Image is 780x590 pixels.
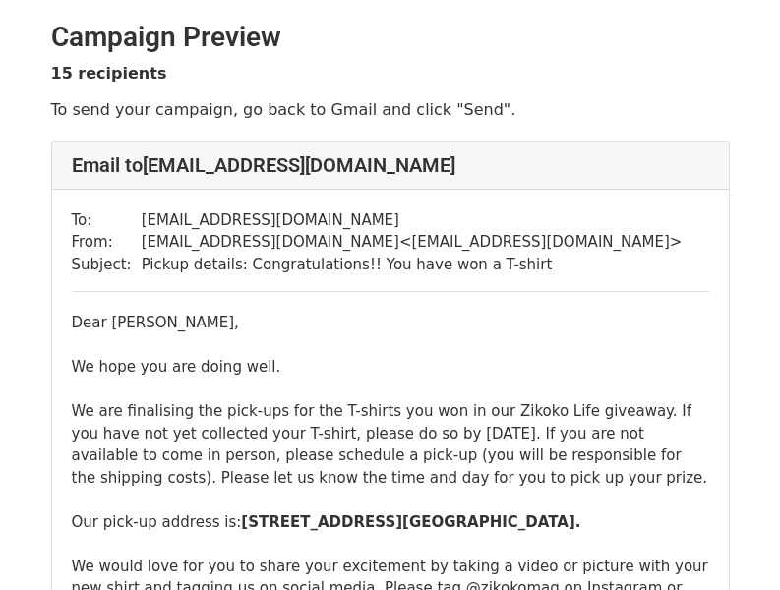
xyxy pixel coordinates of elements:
td: From: [72,231,142,254]
h4: Email to [EMAIL_ADDRESS][DOMAIN_NAME] [72,153,709,177]
div: We hope you are doing well. [72,356,709,379]
td: Subject: [72,254,142,276]
div: We are finalising the pick-ups for the T-shirts you won in our Zikoko Life giveaway. If you have ... [72,400,709,489]
td: [EMAIL_ADDRESS][DOMAIN_NAME] [142,209,683,232]
h2: Campaign Preview [51,21,730,54]
strong: 15 recipients [51,64,167,83]
div: Dear [PERSON_NAME], [72,312,709,334]
td: To: [72,209,142,232]
td: [EMAIL_ADDRESS][DOMAIN_NAME] < [EMAIL_ADDRESS][DOMAIN_NAME] > [142,231,683,254]
div: Our pick-up address is: [72,511,709,534]
td: Pickup details: Congratulations!! You have won a T-shirt [142,254,683,276]
b: [STREET_ADDRESS][GEOGRAPHIC_DATA]. [241,513,580,531]
p: To send your campaign, go back to Gmail and click "Send". [51,99,730,120]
